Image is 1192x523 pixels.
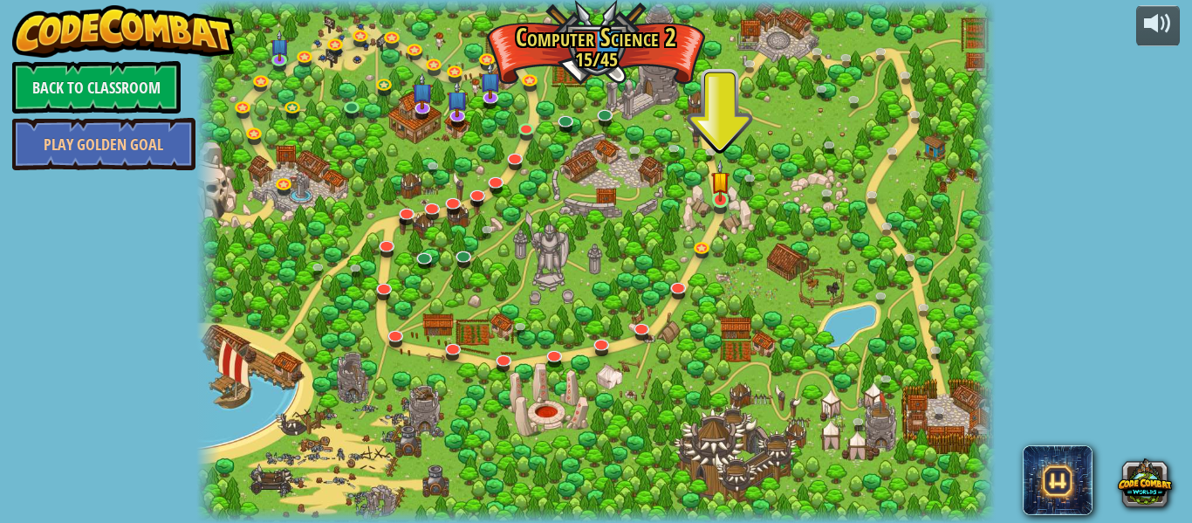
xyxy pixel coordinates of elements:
a: Play Golden Goal [12,118,195,170]
img: level-banner-unstarted-subscriber.png [270,30,288,61]
img: level-banner-started.png [711,160,730,202]
img: level-banner-unstarted-subscriber.png [480,63,501,100]
img: level-banner-unstarted-subscriber.png [412,73,433,110]
a: Back to Classroom [12,61,181,114]
img: CodeCombat - Learn how to code by playing a game [12,5,236,58]
button: Adjust volume [1136,5,1180,46]
img: level-banner-unstarted-subscriber.png [447,81,468,118]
